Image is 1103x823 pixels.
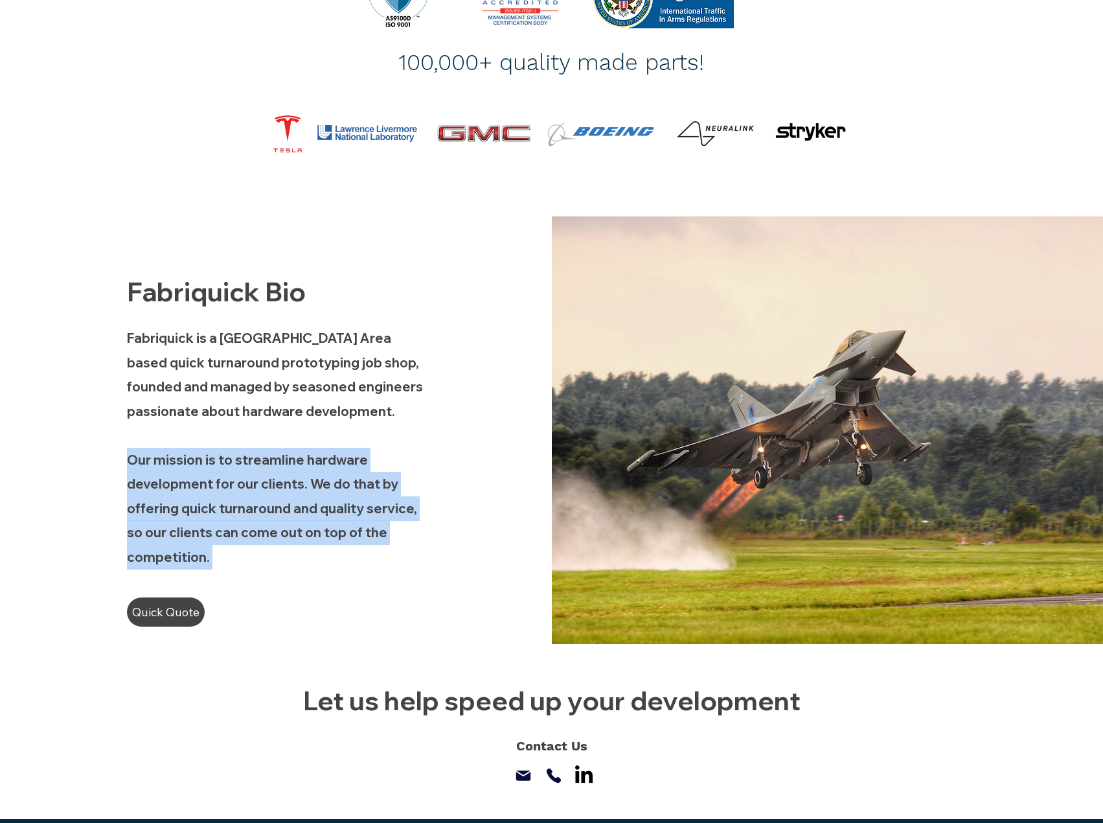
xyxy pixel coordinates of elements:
[543,765,565,787] a: Phone
[513,765,534,787] a: Mail
[303,684,801,717] span: Let us help speed up your development
[430,119,537,148] img: gmc-logo.png
[571,761,597,787] img: LinkedIn
[677,121,754,146] img: Neuralink_Logo.png
[127,275,306,308] span: Fabriquick Bio
[571,761,597,787] ul: Social Bar
[317,124,418,143] img: LLNL-logo.png
[246,106,329,161] img: Tesla,_Inc.-Logo.wine.png
[516,738,587,754] span: Contact Us
[766,102,856,162] img: Stryker_Corporation-Logo.wine.png
[127,330,423,419] span: Fabriquick is a [GEOGRAPHIC_DATA] Area based quick turnaround prototyping job shop, founded and m...
[132,601,199,623] span: Quick Quote
[398,49,704,76] span: 100,000+ quality made parts!
[127,452,417,565] span: Our mission is to streamline hardware development for our clients. We do that by offering quick t...
[127,597,205,627] a: Quick Quote
[545,119,657,149] img: 58ee8d113545163ec1942cd3.png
